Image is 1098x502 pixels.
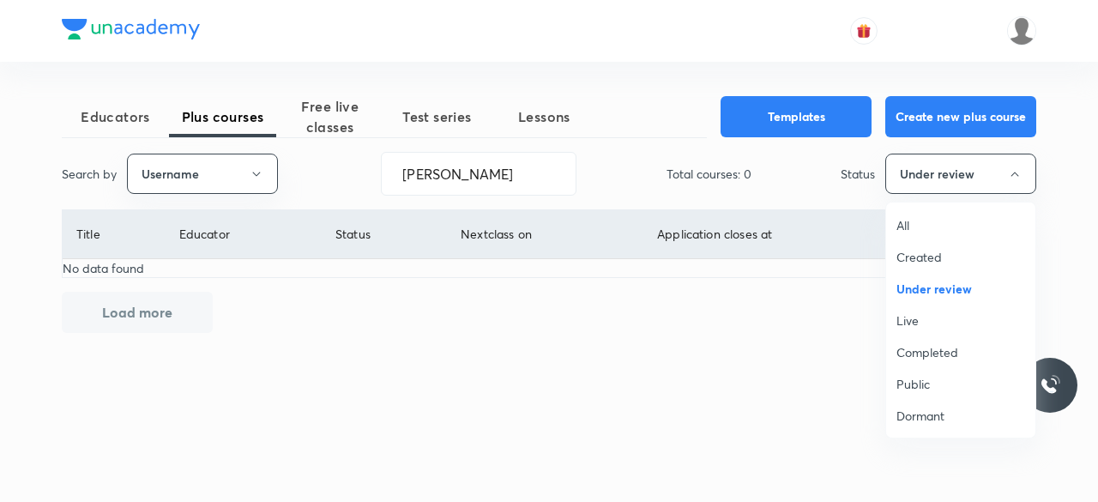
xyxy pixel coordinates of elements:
span: Created [896,248,1025,266]
span: Completed [896,343,1025,361]
span: Public [896,375,1025,393]
span: Dormant [896,407,1025,425]
span: Under review [896,280,1025,298]
span: All [896,216,1025,234]
span: Live [896,311,1025,330]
